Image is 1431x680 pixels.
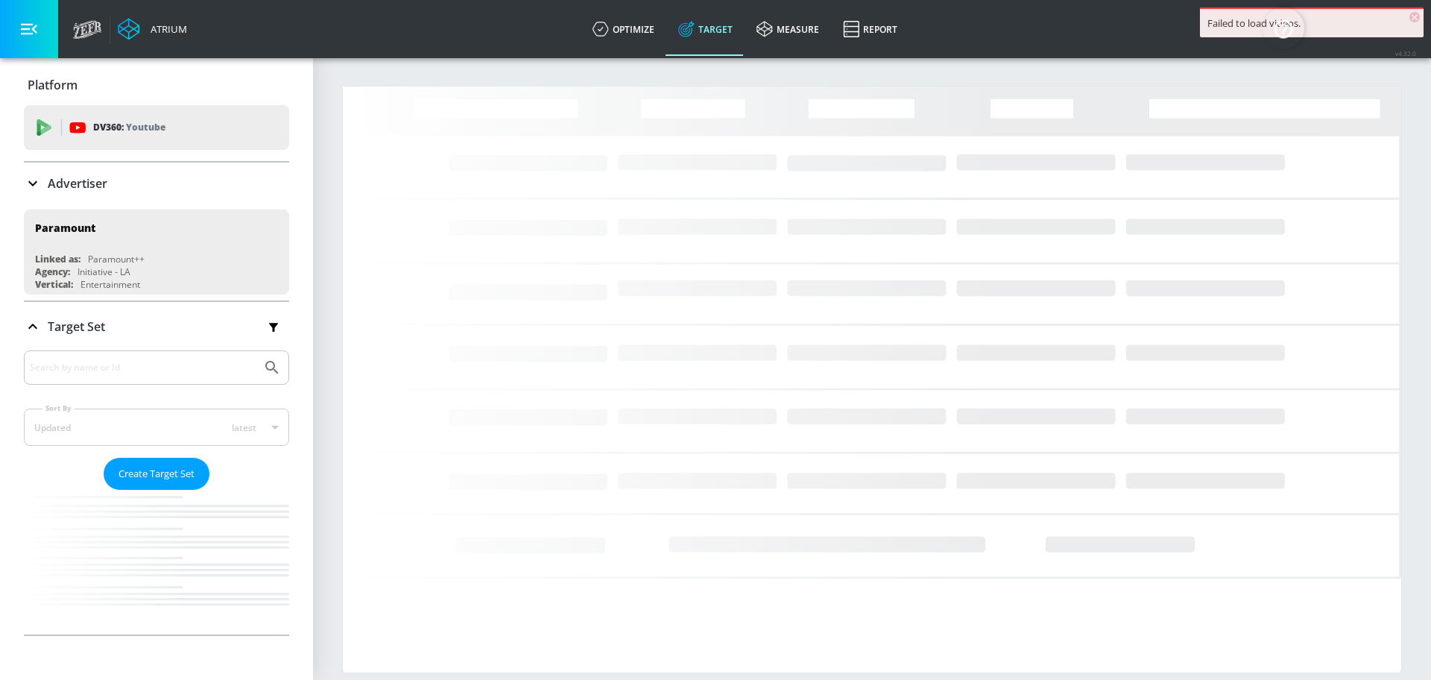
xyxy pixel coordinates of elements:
[745,2,831,56] a: measure
[119,465,195,482] span: Create Target Set
[35,253,80,265] div: Linked as:
[42,403,75,413] label: Sort By
[1263,7,1304,49] button: Open Resource Center
[48,318,105,335] p: Target Set
[118,18,187,40] a: Atrium
[666,2,745,56] a: Target
[24,302,289,351] div: Target Set
[1207,16,1416,30] div: Failed to load videos.
[34,421,71,434] div: Updated
[24,490,289,635] nav: list of Target Set
[24,210,289,295] div: ParamountLinked as:Paramount++Agency:Initiative - LAVertical:Entertainment
[581,2,666,56] a: optimize
[88,253,145,265] div: Paramount++
[126,119,165,135] p: Youtube
[24,105,289,150] div: DV360: Youtube
[104,458,209,490] button: Create Target Set
[30,358,256,377] input: Search by name or Id
[48,175,107,192] p: Advertiser
[35,265,70,278] div: Agency:
[1395,49,1416,57] span: v 4.32.0
[145,22,187,36] div: Atrium
[24,64,289,106] div: Platform
[28,77,78,93] p: Platform
[78,265,130,278] div: Initiative - LA
[80,278,140,291] div: Entertainment
[232,421,256,434] span: latest
[831,2,909,56] a: Report
[35,278,73,291] div: Vertical:
[24,350,289,635] div: Target Set
[35,221,95,235] div: Paramount
[24,163,289,204] div: Advertiser
[1409,12,1420,22] span: ×
[93,119,165,136] p: DV360:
